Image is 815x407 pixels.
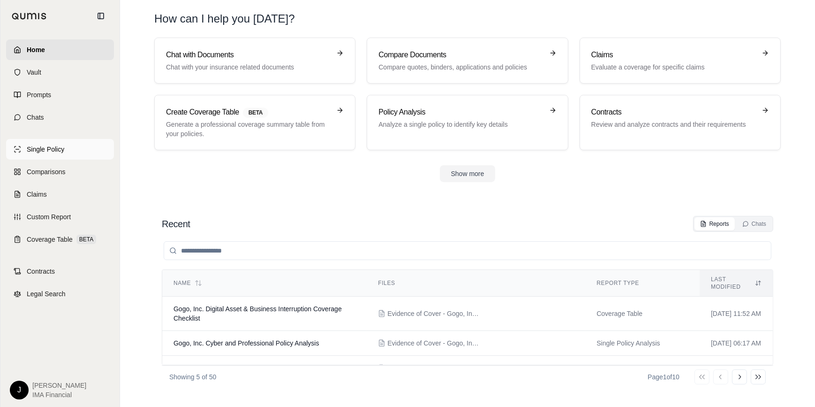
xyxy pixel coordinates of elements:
[387,363,481,373] span: 25-26 Logistics Plus - CNA Renewal Quote.pdf
[27,267,55,276] span: Contracts
[32,390,86,399] span: IMA Financial
[367,270,585,297] th: Files
[6,39,114,60] a: Home
[591,49,756,61] h3: Claims
[6,84,114,105] a: Prompts
[378,49,543,61] h3: Compare Documents
[6,107,114,128] a: Chats
[27,90,51,100] span: Prompts
[580,38,781,84] a: ClaimsEvaluate a coverage for specific claims
[166,107,331,118] h3: Create Coverage Table
[27,45,45,54] span: Home
[591,120,756,129] p: Review and analyze contracts and their requirements
[378,120,543,129] p: Analyze a single policy to identify key details
[27,235,73,244] span: Coverage Table
[591,62,756,72] p: Evaluate a coverage for specific claims
[166,120,331,138] p: Generate a professional coverage summary table from your policies.
[585,270,700,297] th: Report Type
[742,220,766,228] div: Chats
[6,62,114,83] a: Vault
[367,38,568,84] a: Compare DocumentsCompare quotes, binders, applications and policies
[6,139,114,160] a: Single Policy
[27,167,65,177] span: Comparisons
[700,356,773,392] td: [DATE] 02:52 PM
[174,279,355,287] div: Name
[76,235,96,244] span: BETA
[387,338,481,348] span: Evidence of Cover - Gogo, Inc - B0507BJ2500036 (1).pdf
[154,95,355,150] a: Create Coverage TableBETAGenerate a professional coverage summary table from your policies.
[174,305,342,322] span: Gogo, Inc. Digital Asset & Business Interruption Coverage Checklist
[174,339,319,347] span: Gogo, Inc. Cyber and Professional Policy Analysis
[27,190,47,199] span: Claims
[6,161,114,182] a: Comparisons
[387,309,481,318] span: Evidence of Cover - Gogo, Inc - B0507BJ2500036 (1).pdf
[711,276,762,291] div: Last modified
[6,229,114,250] a: Coverage TableBETA
[440,165,496,182] button: Show more
[591,107,756,118] h3: Contracts
[378,62,543,72] p: Compare quotes, binders, applications and policies
[166,49,331,61] h3: Chat with Documents
[367,95,568,150] a: Policy AnalysisAnalyze a single policy to identify key details
[27,289,66,299] span: Legal Search
[10,381,29,399] div: J
[154,11,295,26] h1: How can I help you [DATE]?
[585,297,700,331] td: Coverage Table
[169,372,216,382] p: Showing 5 of 50
[27,145,64,154] span: Single Policy
[243,108,268,118] span: BETA
[694,217,735,230] button: Reports
[32,381,86,390] span: [PERSON_NAME]
[378,107,543,118] h3: Policy Analysis
[6,284,114,304] a: Legal Search
[585,356,700,392] td: Coverage Table
[166,62,331,72] p: Chat with your insurance related documents
[648,372,679,382] div: Page 1 of 10
[737,217,772,230] button: Chats
[27,68,41,77] span: Vault
[93,8,108,23] button: Collapse sidebar
[154,38,355,84] a: Chat with DocumentsChat with your insurance related documents
[6,184,114,205] a: Claims
[585,331,700,356] td: Single Policy Analysis
[700,297,773,331] td: [DATE] 11:52 AM
[700,220,729,228] div: Reports
[700,331,773,356] td: [DATE] 06:17 AM
[27,113,44,122] span: Chats
[580,95,781,150] a: ContractsReview and analyze contracts and their requirements
[12,13,47,20] img: Qumis Logo
[6,207,114,227] a: Custom Report
[6,261,114,282] a: Contracts
[162,217,190,230] h2: Recent
[27,212,71,222] span: Custom Report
